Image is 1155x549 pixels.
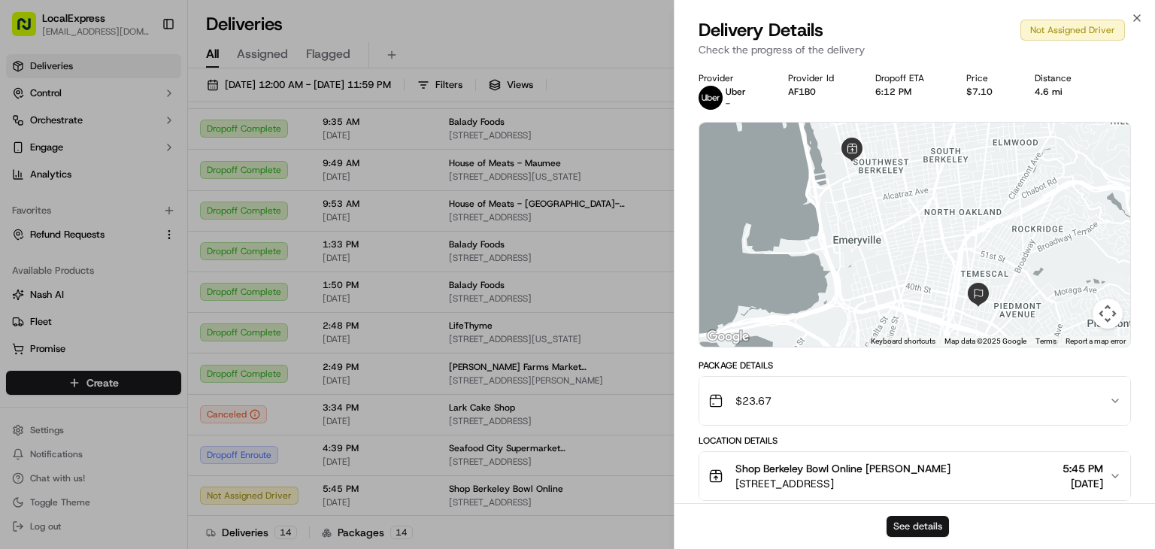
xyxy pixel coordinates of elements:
img: 1755196953914-cd9d9cba-b7f7-46ee-b6f5-75ff69acacf5 [32,143,59,170]
img: 1736555255976-a54dd68f-1ca7-489b-9aae-adbdc363a1c4 [30,274,42,286]
button: AF1B0 [788,86,816,98]
span: Knowledge Base [30,335,115,350]
span: [PERSON_NAME] [47,232,122,244]
button: See all [233,192,274,210]
a: 💻API Documentation [121,329,247,356]
span: Delivery Details [699,18,823,42]
span: Map data ©2025 Google [944,337,1026,345]
p: Welcome 👋 [15,59,274,83]
span: 5:45 PM [1063,461,1103,476]
div: Start new chat [68,143,247,158]
div: 💻 [127,337,139,349]
div: Provider [699,72,764,84]
div: Past conversations [15,195,101,207]
p: Check the progress of the delivery [699,42,1131,57]
div: 4.6 mi [1035,86,1090,98]
span: [DATE] [133,232,164,244]
button: Shop Berkeley Bowl Online [PERSON_NAME][STREET_ADDRESS]5:45 PM[DATE] [699,452,1130,500]
span: [DATE] [1063,476,1103,491]
input: Got a question? Start typing here... [39,96,271,112]
img: Google [703,327,753,347]
div: Location Details [699,435,1131,447]
div: We're available if you need us! [68,158,207,170]
span: $23.67 [735,393,772,408]
img: Liam S. [15,259,39,283]
span: API Documentation [142,335,241,350]
span: • [125,273,130,285]
img: Nash [15,14,45,44]
a: Terms (opens in new tab) [1035,337,1056,345]
div: Provider Id [788,72,852,84]
div: Price [966,72,1011,84]
span: Pylon [150,372,182,384]
img: 1736555255976-a54dd68f-1ca7-489b-9aae-adbdc363a1c4 [15,143,42,170]
a: Powered byPylon [106,372,182,384]
button: See details [887,516,949,537]
span: • [125,232,130,244]
span: Shop Berkeley Bowl Online [PERSON_NAME] [735,461,950,476]
div: Package Details [699,359,1131,372]
span: [STREET_ADDRESS] [735,476,950,491]
button: Start new chat [256,147,274,165]
img: 1736555255976-a54dd68f-1ca7-489b-9aae-adbdc363a1c4 [30,233,42,245]
div: Distance [1035,72,1090,84]
span: [DATE] [133,273,164,285]
a: Report a map error [1066,337,1126,345]
span: - [726,98,730,110]
div: Dropoff ETA [875,72,942,84]
div: 📗 [15,337,27,349]
img: Jandy Espique [15,218,39,242]
a: Open this area in Google Maps (opens a new window) [703,327,753,347]
p: Uber [726,86,746,98]
div: 6:12 PM [875,86,942,98]
div: $7.10 [966,86,1011,98]
button: Map camera controls [1093,299,1123,329]
button: $23.67 [699,377,1130,425]
button: Keyboard shortcuts [871,336,935,347]
img: uber-new-logo.jpeg [699,86,723,110]
span: [PERSON_NAME] [47,273,122,285]
a: 📗Knowledge Base [9,329,121,356]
